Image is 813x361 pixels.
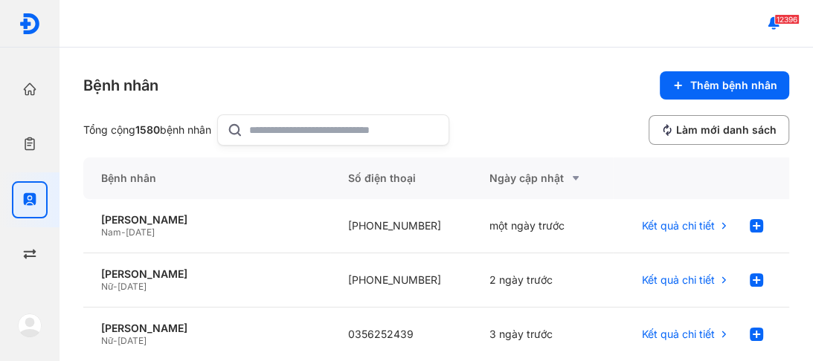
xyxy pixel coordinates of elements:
[660,71,789,100] button: Thêm bệnh nhân
[642,219,715,232] span: Kết quả chi tiết
[642,273,715,287] span: Kết quả chi tiết
[19,13,41,35] img: logo
[101,281,113,292] span: Nữ
[83,75,158,96] div: Bệnh nhân
[330,157,472,199] div: Số điện thoại
[18,313,42,337] img: logo
[472,199,613,253] div: một ngày trước
[330,199,472,253] div: [PHONE_NUMBER]
[649,115,789,145] button: Làm mới danh sách
[690,79,777,92] span: Thêm bệnh nhân
[101,267,312,281] div: [PERSON_NAME]
[101,335,113,346] span: Nữ
[118,335,147,346] span: [DATE]
[101,227,121,238] span: Nam
[113,335,118,346] span: -
[121,227,126,238] span: -
[126,227,155,238] span: [DATE]
[101,213,312,227] div: [PERSON_NAME]
[676,123,777,137] span: Làm mới danh sách
[113,281,118,292] span: -
[83,123,211,137] div: Tổng cộng bệnh nhân
[774,14,800,25] span: 12396
[642,328,715,341] span: Kết quả chi tiết
[472,253,613,308] div: 2 ngày trước
[489,169,595,187] div: Ngày cập nhật
[101,322,312,335] div: [PERSON_NAME]
[83,157,330,199] div: Bệnh nhân
[118,281,147,292] span: [DATE]
[330,253,472,308] div: [PHONE_NUMBER]
[135,123,160,136] span: 1580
